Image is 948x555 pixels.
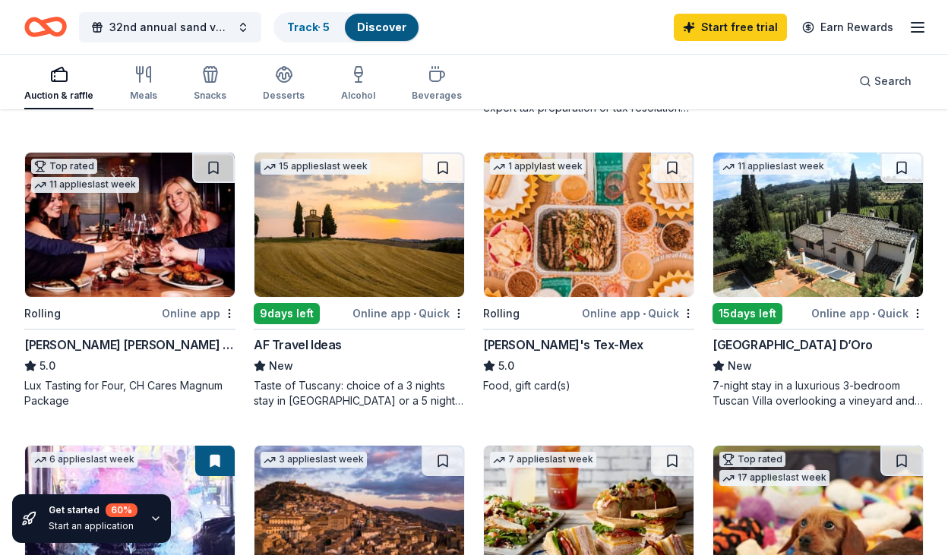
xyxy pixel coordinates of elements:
span: Search [874,72,912,90]
div: Taste of Tuscany: choice of a 3 nights stay in [GEOGRAPHIC_DATA] or a 5 night stay in [GEOGRAPHIC... [254,378,465,408]
a: Discover [357,20,406,33]
div: 17 applies last week [719,470,829,486]
div: Online app Quick [582,304,694,323]
a: Image for Chuy's Tex-Mex1 applylast weekRollingOnline app•Quick[PERSON_NAME]'s Tex-Mex5.0Food, gi... [483,152,694,393]
span: New [269,357,293,375]
div: Start an application [49,520,137,532]
div: Rolling [483,304,520,323]
button: Track· 5Discover [273,12,420,43]
div: [GEOGRAPHIC_DATA] D’Oro [713,336,873,354]
button: Auction & raffle [24,59,93,109]
span: • [872,307,875,320]
div: 1 apply last week [490,159,586,175]
button: Snacks [194,59,226,109]
span: New [728,357,752,375]
span: 5.0 [498,357,514,375]
button: 32nd annual sand volleyball tournament [79,12,261,43]
button: Beverages [412,59,462,109]
a: Image for Villa Sogni D’Oro11 applieslast week15days leftOnline app•Quick[GEOGRAPHIC_DATA] D’OroN... [713,152,924,408]
div: Snacks [194,90,226,102]
button: Alcohol [341,59,375,109]
img: Image for Chuy's Tex-Mex [484,153,694,297]
a: Start free trial [674,14,787,41]
button: Meals [130,59,157,109]
img: Image for AF Travel Ideas [254,153,464,297]
a: Image for Cooper's Hawk Winery and RestaurantsTop rated11 applieslast weekRollingOnline app[PERSO... [24,152,235,408]
div: Lux Tasting for Four, CH Cares Magnum Package [24,378,235,408]
div: Online app Quick [352,304,465,323]
div: Top rated [31,159,97,174]
div: Desserts [263,90,305,102]
div: Online app [162,304,235,323]
a: Home [24,9,67,45]
div: Food, gift card(s) [483,378,694,393]
span: 5.0 [39,357,55,375]
span: • [643,307,646,320]
div: [PERSON_NAME] [PERSON_NAME] Winery and Restaurants [24,336,235,354]
div: Rolling [24,304,61,323]
img: Image for Villa Sogni D’Oro [713,153,923,297]
div: 9 days left [254,303,320,324]
div: [PERSON_NAME]'s Tex-Mex [483,336,643,354]
div: 15 applies last week [261,159,371,175]
div: 7-night stay in a luxurious 3-bedroom Tuscan Villa overlooking a vineyard and the ancient walled ... [713,378,924,408]
div: Auction & raffle [24,90,93,102]
a: Image for AF Travel Ideas15 applieslast week9days leftOnline app•QuickAF Travel IdeasNewTaste of ... [254,152,465,408]
span: 32nd annual sand volleyball tournament [109,18,231,36]
a: Earn Rewards [793,14,902,41]
div: Online app Quick [811,304,924,323]
div: 6 applies last week [31,452,137,468]
div: 7 applies last week [490,452,596,468]
div: Meals [130,90,157,102]
a: Track· 5 [287,20,330,33]
span: • [413,307,416,320]
div: 11 applies last week [719,159,827,175]
div: 15 days left [713,303,782,324]
div: 11 applies last week [31,177,139,193]
button: Search [847,66,924,96]
div: Beverages [412,90,462,102]
button: Desserts [263,59,305,109]
div: 3 applies last week [261,452,367,468]
div: Get started [49,503,137,517]
img: Image for Cooper's Hawk Winery and Restaurants [25,153,235,297]
div: Top rated [719,452,785,467]
div: AF Travel Ideas [254,336,342,354]
div: 60 % [106,503,137,517]
div: Alcohol [341,90,375,102]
